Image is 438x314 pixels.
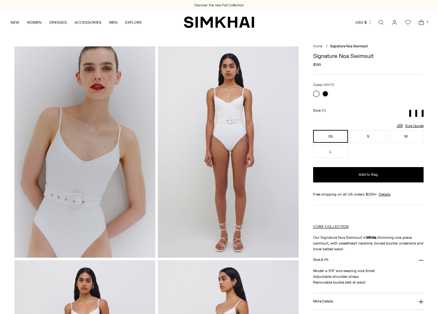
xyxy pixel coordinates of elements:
[313,268,424,285] p: Model is 5'9" and wearing size Small Adjustable shoulder straps Removable buckle belt at waist
[313,191,424,197] div: Free shipping on all US orders $200+
[313,82,334,88] label: Color:
[313,252,424,268] button: Size & Fit
[375,16,387,29] a: Open search modal
[158,46,299,258] img: Signature Noa Swimsuit - SIMKHAI
[366,235,377,240] strong: White
[359,172,378,177] span: Add to Bag
[415,16,428,29] a: Open cart modal
[388,130,424,143] button: M
[49,15,67,29] a: DRESSES
[11,15,19,29] a: NEW
[27,15,42,29] a: WOMEN
[330,44,368,48] span: Signature Noa Swimsuit
[313,44,424,49] nav: breadcrumbs
[109,15,118,29] a: MEN
[313,258,328,262] h3: Size & Fit
[377,235,377,240] strong: .
[401,16,414,29] a: Wishlist
[379,191,391,197] a: Details
[125,15,142,29] a: EXPLORE
[388,16,401,29] a: Go to the account page
[184,16,254,28] a: SIMKHAI
[326,44,328,49] div: /
[313,145,348,158] button: L
[324,83,334,87] span: WHITE
[313,167,424,182] button: Add to Bag
[355,15,372,29] button: USD $
[313,235,412,246] span: Slimming one-piece swimsuit
[328,241,329,246] span: ,
[14,46,155,258] img: Signature Noa Swimsuit
[425,19,430,25] span: 1
[396,122,424,130] a: Size Guide
[313,53,424,59] h1: Signature Noa Swimsuit
[75,15,101,29] a: ACCESSORIES
[313,224,349,229] a: CORE COLLECTION
[313,235,424,252] p: Our Signature Noa Swimsuit in with sweetheart neckline, boned bustier underwire and tonal belted ...
[313,108,326,114] label: Size:
[313,293,424,310] button: More Details
[351,130,386,143] button: S
[313,130,348,143] button: XS
[313,44,322,48] a: Home
[313,62,321,68] span: $195
[313,299,333,303] h3: More Details
[321,109,326,113] span: XS
[194,3,244,8] a: Discover the new Fall Collection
